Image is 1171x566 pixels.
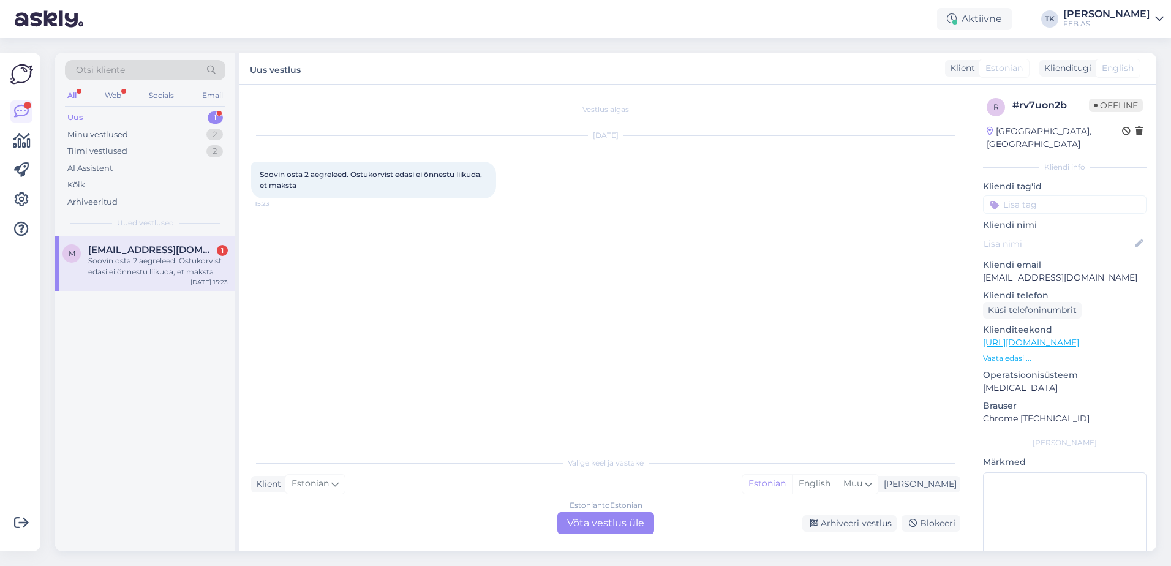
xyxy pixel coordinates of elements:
input: Lisa nimi [984,237,1132,251]
span: Otsi kliente [76,64,125,77]
a: [URL][DOMAIN_NAME] [983,337,1079,348]
input: Lisa tag [983,195,1147,214]
span: Muu [843,478,862,489]
div: Küsi telefoninumbrit [983,302,1082,319]
div: Võta vestlus üle [557,512,654,534]
p: Kliendi email [983,258,1147,271]
div: [PERSON_NAME] [879,478,957,491]
a: [PERSON_NAME]FEB AS [1063,9,1164,29]
img: Askly Logo [10,62,33,86]
div: All [65,88,79,104]
p: [EMAIL_ADDRESS][DOMAIN_NAME] [983,271,1147,284]
div: Aktiivne [937,8,1012,30]
div: Arhiveeri vestlus [802,515,897,532]
div: AI Assistent [67,162,113,175]
div: Klient [251,478,281,491]
div: Uus [67,111,83,124]
div: Email [200,88,225,104]
label: Uus vestlus [250,60,301,77]
span: m [69,249,75,258]
div: Klienditugi [1039,62,1091,75]
span: Offline [1089,99,1143,112]
div: [PERSON_NAME] [1063,9,1150,19]
div: Web [102,88,124,104]
span: English [1102,62,1134,75]
span: r [993,102,999,111]
div: Kõik [67,179,85,191]
div: 2 [206,145,223,157]
p: Kliendi tag'id [983,180,1147,193]
p: Vaata edasi ... [983,353,1147,364]
div: Arhiveeritud [67,196,118,208]
div: [PERSON_NAME] [983,437,1147,448]
div: Klient [945,62,975,75]
div: Kliendi info [983,162,1147,173]
div: Vestlus algas [251,104,960,115]
div: [DATE] [251,130,960,141]
div: Estonian [742,475,792,493]
p: Chrome [TECHNICAL_ID] [983,412,1147,425]
span: mkpaadielekter@gmail.com [88,244,216,255]
div: FEB AS [1063,19,1150,29]
p: Märkmed [983,456,1147,469]
p: Kliendi telefon [983,289,1147,302]
div: Estonian to Estonian [570,500,642,511]
div: Tiimi vestlused [67,145,127,157]
span: Estonian [985,62,1023,75]
span: Estonian [292,477,329,491]
p: Klienditeekond [983,323,1147,336]
div: [GEOGRAPHIC_DATA], [GEOGRAPHIC_DATA] [987,125,1122,151]
div: Socials [146,88,176,104]
div: TK [1041,10,1058,28]
div: Valige keel ja vastake [251,458,960,469]
div: [DATE] 15:23 [190,277,228,287]
span: Uued vestlused [117,217,174,228]
p: [MEDICAL_DATA] [983,382,1147,394]
div: 1 [217,245,228,256]
p: Brauser [983,399,1147,412]
span: 15:23 [255,199,301,208]
div: 1 [208,111,223,124]
p: Operatsioonisüsteem [983,369,1147,382]
div: Blokeeri [902,515,960,532]
span: Soovin osta 2 aegreleed. Ostukorvist edasi ei õnnestu liikuda, et maksta [260,170,484,190]
p: Kliendi nimi [983,219,1147,232]
div: # rv7uon2b [1012,98,1089,113]
div: Soovin osta 2 aegreleed. Ostukorvist edasi ei õnnestu liikuda, et maksta [88,255,228,277]
div: 2 [206,129,223,141]
div: English [792,475,837,493]
div: Minu vestlused [67,129,128,141]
